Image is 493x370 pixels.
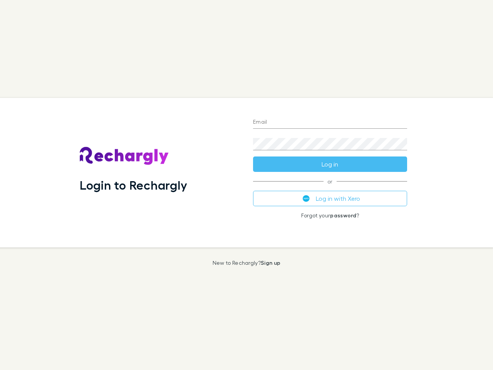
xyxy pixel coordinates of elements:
img: Xero's logo [303,195,310,202]
p: Forgot your ? [253,212,407,219]
p: New to Rechargly? [213,260,281,266]
h1: Login to Rechargly [80,178,187,192]
a: Sign up [261,259,280,266]
a: password [330,212,356,219]
img: Rechargly's Logo [80,147,169,165]
button: Log in with Xero [253,191,407,206]
button: Log in [253,156,407,172]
